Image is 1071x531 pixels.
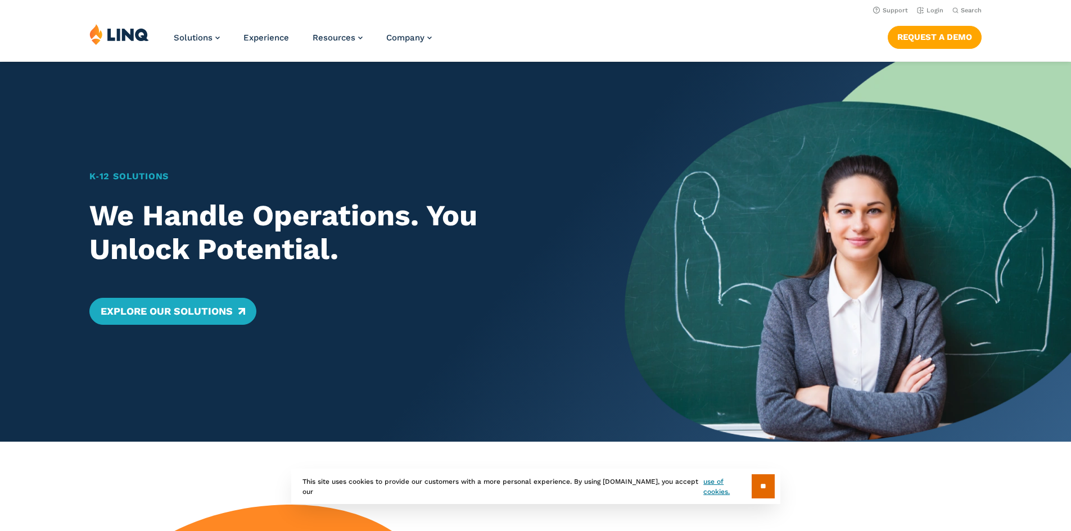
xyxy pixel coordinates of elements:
[89,199,581,266] h2: We Handle Operations. You Unlock Potential.
[917,7,943,14] a: Login
[888,26,982,48] a: Request a Demo
[386,33,432,43] a: Company
[386,33,424,43] span: Company
[313,33,355,43] span: Resources
[888,24,982,48] nav: Button Navigation
[174,33,213,43] span: Solutions
[174,24,432,61] nav: Primary Navigation
[243,33,289,43] a: Experience
[961,7,982,14] span: Search
[873,7,908,14] a: Support
[625,62,1071,442] img: Home Banner
[313,33,363,43] a: Resources
[89,170,581,183] h1: K‑12 Solutions
[703,476,751,497] a: use of cookies.
[89,24,149,45] img: LINQ | K‑12 Software
[89,298,256,325] a: Explore Our Solutions
[291,469,780,504] div: This site uses cookies to provide our customers with a more personal experience. By using [DOMAIN...
[952,6,982,15] button: Open Search Bar
[174,33,220,43] a: Solutions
